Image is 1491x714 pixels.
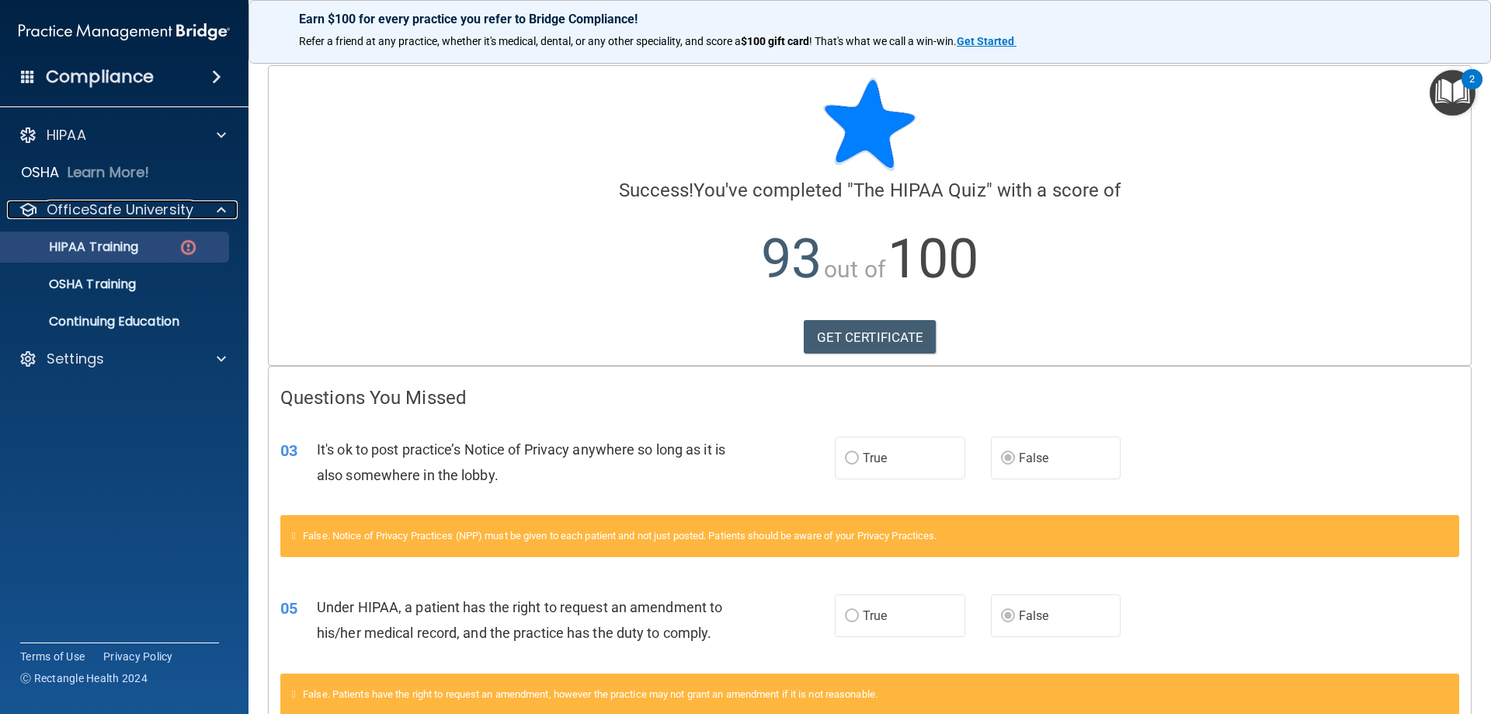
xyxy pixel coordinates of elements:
[19,200,226,219] a: OfficeSafe University
[19,126,226,145] a: HIPAA
[20,670,148,686] span: Ⓒ Rectangle Health 2024
[317,441,725,483] span: It's ok to post practice’s Notice of Privacy anywhere so long as it is also somewhere in the lobby.
[10,239,138,255] p: HIPAA Training
[280,180,1459,200] h4: You've completed " " with a score of
[20,649,85,664] a: Terms of Use
[47,200,193,219] p: OfficeSafe University
[863,451,887,465] span: True
[1019,451,1049,465] span: False
[299,35,741,47] span: Refer a friend at any practice, whether it's medical, dental, or any other speciality, and score a
[46,66,154,88] h4: Compliance
[863,608,887,623] span: True
[1001,611,1015,622] input: False
[804,320,937,354] a: GET CERTIFICATE
[957,35,1014,47] strong: Get Started
[845,611,859,622] input: True
[68,163,150,182] p: Learn More!
[10,277,136,292] p: OSHA Training
[1001,453,1015,465] input: False
[888,227,978,291] span: 100
[1430,70,1475,116] button: Open Resource Center, 2 new notifications
[317,599,722,641] span: Under HIPAA, a patient has the right to request an amendment to his/her medical record, and the p...
[303,688,878,700] span: False. Patients have the right to request an amendment, however the practice may not grant an ame...
[21,163,60,182] p: OSHA
[619,179,694,201] span: Success!
[10,314,222,329] p: Continuing Education
[823,78,916,171] img: blue-star-rounded.9d042014.png
[19,16,230,47] img: PMB logo
[280,441,297,460] span: 03
[853,179,985,201] span: The HIPAA Quiz
[957,35,1017,47] a: Get Started
[303,530,937,542] span: False. Notice of Privacy Practices (NPP) must be given to each patient and not just posted. Patie...
[103,649,173,664] a: Privacy Policy
[47,126,86,145] p: HIPAA
[179,238,198,257] img: danger-circle.6113f641.png
[299,12,1441,26] p: Earn $100 for every practice you refer to Bridge Compliance!
[1019,608,1049,623] span: False
[845,453,859,465] input: True
[809,35,957,47] span: ! That's what we call a win-win.
[280,388,1459,408] h4: Questions You Missed
[741,35,809,47] strong: $100 gift card
[761,227,822,291] span: 93
[824,256,885,283] span: out of
[19,350,226,368] a: Settings
[47,350,104,368] p: Settings
[280,599,297,618] span: 05
[1469,79,1475,99] div: 2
